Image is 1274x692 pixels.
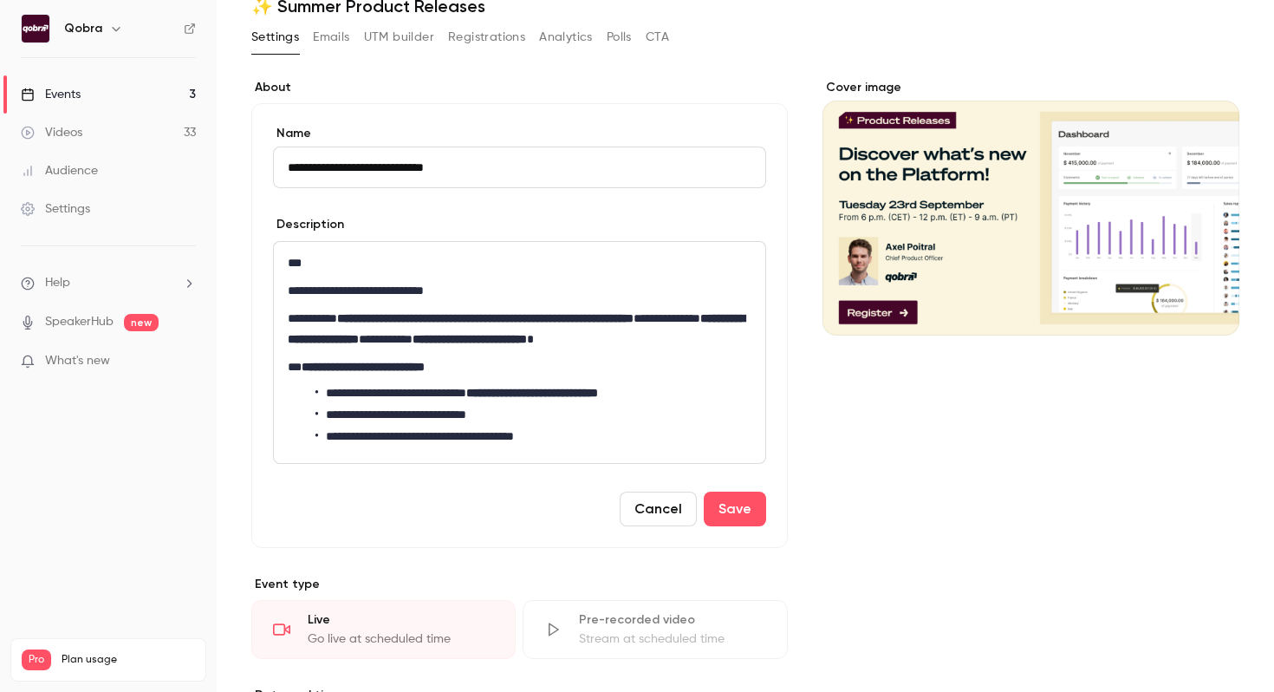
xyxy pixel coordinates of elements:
[448,23,525,51] button: Registrations
[45,352,110,370] span: What's new
[607,23,632,51] button: Polls
[251,600,516,659] div: LiveGo live at scheduled time
[21,162,98,180] div: Audience
[308,630,494,648] div: Go live at scheduled time
[45,313,114,331] a: SpeakerHub
[62,653,195,667] span: Plan usage
[579,630,765,648] div: Stream at scheduled time
[273,216,344,233] label: Description
[21,200,90,218] div: Settings
[822,79,1239,96] label: Cover image
[251,79,788,96] label: About
[22,650,51,670] span: Pro
[273,125,766,142] label: Name
[523,600,787,659] div: Pre-recorded videoStream at scheduled time
[313,23,349,51] button: Emails
[21,86,81,103] div: Events
[539,23,593,51] button: Analytics
[579,611,765,629] div: Pre-recorded video
[364,23,434,51] button: UTM builder
[308,611,494,629] div: Live
[251,23,299,51] button: Settings
[620,492,697,526] button: Cancel
[646,23,669,51] button: CTA
[64,20,102,37] h6: Qobra
[124,314,159,331] span: new
[822,79,1239,336] section: Cover image
[22,15,49,42] img: Qobra
[251,576,788,593] p: Event type
[45,274,70,292] span: Help
[273,241,766,464] section: description
[21,124,82,141] div: Videos
[704,492,766,526] button: Save
[21,274,196,292] li: help-dropdown-opener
